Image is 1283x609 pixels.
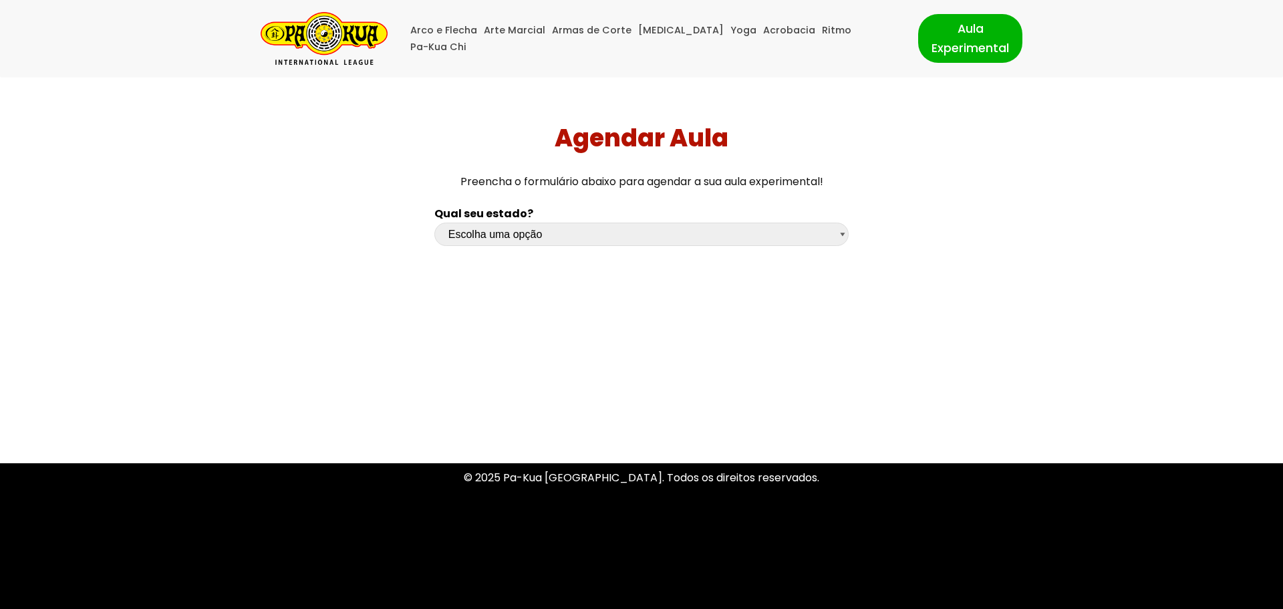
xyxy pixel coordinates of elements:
[261,583,398,601] p: | Movido a
[410,39,466,55] a: Pa-Kua Chi
[822,22,851,39] a: Ritmo
[730,22,756,39] a: Yoga
[484,22,545,39] a: Arte Marcial
[918,14,1022,62] a: Aula Experimental
[763,22,815,39] a: Acrobacia
[582,526,702,541] a: Política de Privacidade
[408,22,898,55] div: Menu primário
[261,469,1022,487] p: © 2025 Pa-Kua [GEOGRAPHIC_DATA]. Todos os direitos reservados.
[5,124,1278,152] h1: Agendar Aula
[552,22,631,39] a: Armas de Corte
[340,584,398,600] a: WordPress
[434,206,533,221] b: Qual seu estado?
[261,12,388,65] a: Pa-Kua Brasil Uma Escola de conhecimentos orientais para toda a família. Foco, habilidade concent...
[638,22,724,39] a: [MEDICAL_DATA]
[261,584,287,600] a: Neve
[410,22,477,39] a: Arco e Flecha
[5,172,1278,191] p: Preencha o formulário abaixo para agendar a sua aula experimental!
